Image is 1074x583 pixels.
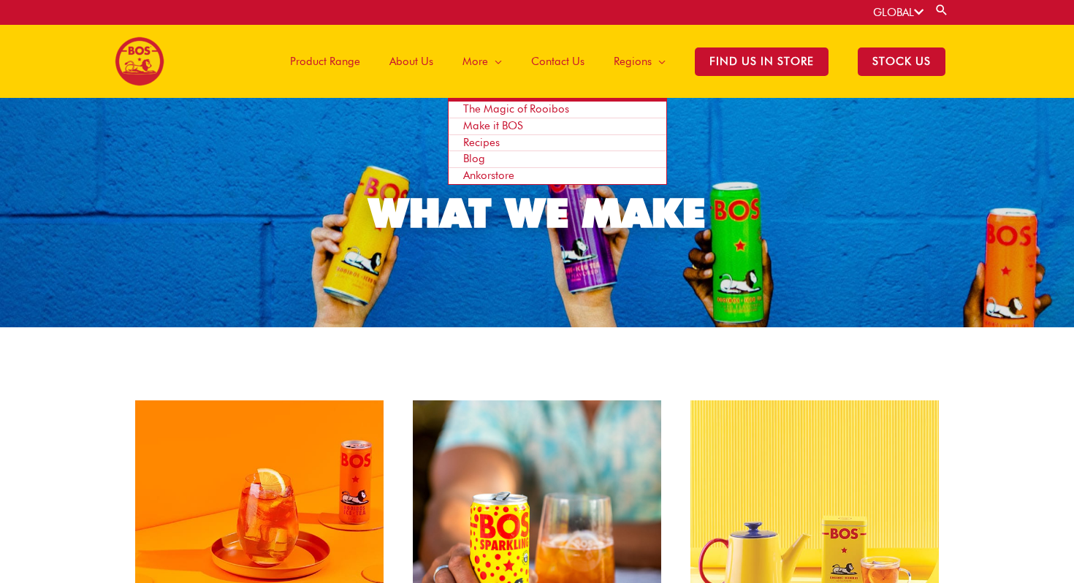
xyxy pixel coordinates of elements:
span: Ankorstore [463,169,514,182]
span: Make it BOS [463,119,523,132]
a: Contact Us [517,25,599,98]
a: Blog [449,151,666,168]
a: GLOBAL [873,6,923,19]
img: BOS logo finals-200px [115,37,164,86]
span: About Us [389,39,433,83]
span: Blog [463,152,485,165]
span: STOCK US [858,47,945,76]
span: More [462,39,488,83]
a: The Magic of Rooibos [449,102,666,118]
span: Contact Us [531,39,584,83]
a: Regions [599,25,680,98]
span: Find Us in Store [695,47,829,76]
a: About Us [375,25,448,98]
span: The Magic of Rooibos [463,102,569,115]
a: More [448,25,517,98]
a: Find Us in Store [680,25,843,98]
div: WHAT WE MAKE [369,193,705,233]
a: Product Range [275,25,375,98]
span: Product Range [290,39,360,83]
a: Ankorstore [449,168,666,184]
span: Recipes [463,136,500,149]
a: Make it BOS [449,118,666,135]
span: Regions [614,39,652,83]
a: Search button [934,3,949,17]
a: Recipes [449,135,666,152]
a: STOCK US [843,25,960,98]
nav: Site Navigation [264,25,960,98]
